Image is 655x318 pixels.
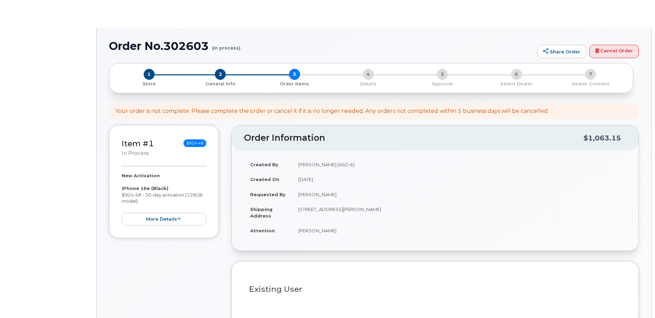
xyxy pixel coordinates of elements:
strong: Created On [250,177,279,182]
span: 1 [144,69,155,80]
button: more details [122,213,206,225]
strong: Created By [250,162,278,167]
a: Share Order [537,45,586,59]
small: in process [122,150,149,156]
strong: Attention [250,228,275,233]
h1: Order No.302603 [109,40,534,52]
td: [STREET_ADDRESS][PERSON_NAME] [292,202,626,223]
a: 2 General Info [183,80,257,87]
h3: Existing User [249,285,621,294]
strong: iPhone 16e (Black) [122,185,168,191]
strong: Shipping Address [250,206,273,219]
p: Store [118,81,180,87]
td: [PERSON_NAME] [292,187,626,202]
span: $924.48 [184,139,206,147]
div: $924.48 - 30-day activation (128GB model) [122,172,206,225]
a: Item #1 [122,139,154,148]
p: General Info [186,81,254,87]
td: [PERSON_NAME] (ASD-E) [292,157,626,172]
span: 2 [215,69,226,80]
strong: Requested By [250,192,286,197]
h2: Order Information [244,133,584,143]
div: $1,063.15 [584,131,621,145]
td: [DATE] [292,172,626,187]
strong: New Activation [122,173,160,178]
div: Your order is not complete. Please complete the order or cancel it if it is no longer needed. Any... [115,107,549,115]
small: (in process) [212,40,241,51]
a: Cancel Order [589,45,639,59]
a: 1 Store [115,80,183,87]
td: [PERSON_NAME] [292,223,626,238]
